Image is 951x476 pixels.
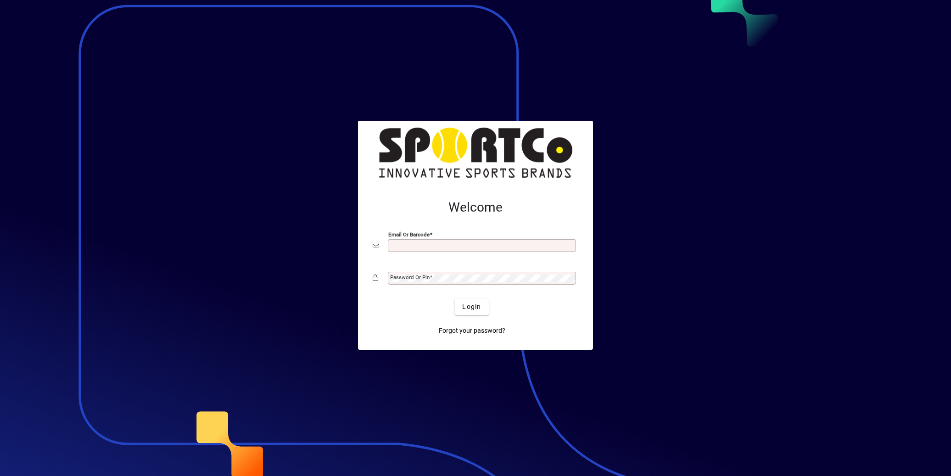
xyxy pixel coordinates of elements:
mat-label: Email or Barcode [388,231,430,238]
a: Forgot your password? [435,322,509,339]
button: Login [455,298,488,315]
h2: Welcome [373,200,578,215]
span: Login [462,302,481,312]
span: Forgot your password? [439,326,505,336]
mat-label: Password or Pin [390,274,430,280]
